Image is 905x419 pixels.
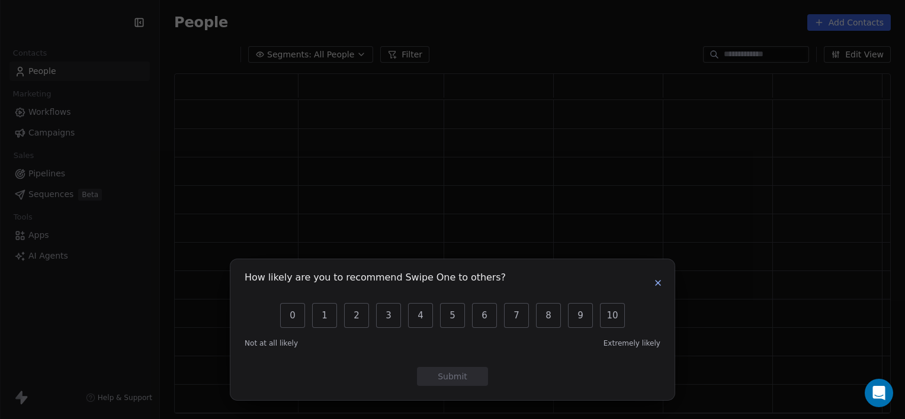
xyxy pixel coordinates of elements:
[440,303,465,328] button: 5
[472,303,497,328] button: 6
[376,303,401,328] button: 3
[344,303,369,328] button: 2
[600,303,625,328] button: 10
[245,273,506,285] h1: How likely are you to recommend Swipe One to others?
[280,303,305,328] button: 0
[536,303,561,328] button: 8
[408,303,433,328] button: 4
[504,303,529,328] button: 7
[312,303,337,328] button: 1
[245,339,298,348] span: Not at all likely
[604,339,660,348] span: Extremely likely
[417,367,488,386] button: Submit
[568,303,593,328] button: 9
